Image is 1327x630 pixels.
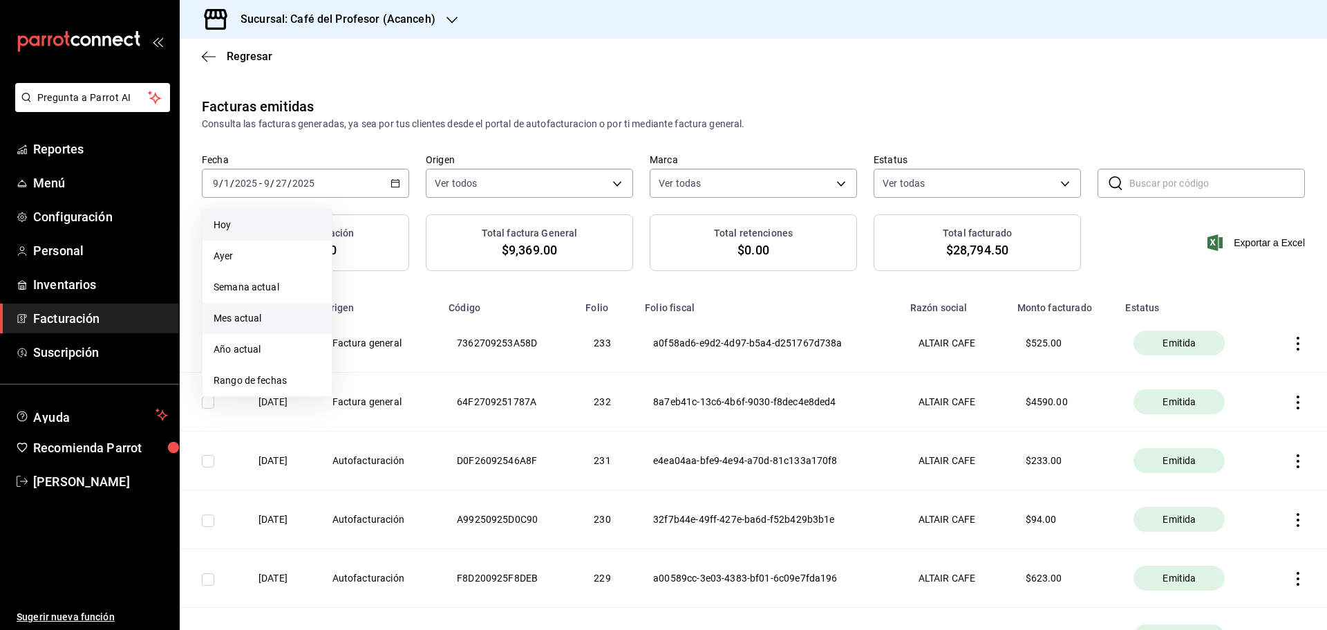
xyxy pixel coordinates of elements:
[316,432,441,490] th: Autofacturación
[1009,549,1118,608] th: $ 623.00
[214,311,321,326] span: Mes actual
[637,314,901,373] th: a0f58ad6-e9d2-4d97-b5a4-d251767d738a
[316,549,441,608] th: Autofacturación
[259,178,262,189] span: -
[577,314,637,373] th: 233
[435,176,477,190] span: Ver todos
[33,438,168,457] span: Recomienda Parrot
[214,280,321,295] span: Semana actual
[577,373,637,432] th: 232
[440,314,577,373] th: 7362709253A58D
[440,293,577,314] th: Código
[33,343,168,362] span: Suscripción
[637,490,901,549] th: 32f7b44e-49ff-427e-ba6d-f52b429b3b1e
[650,155,857,165] label: Marca
[230,178,234,189] span: /
[1009,432,1118,490] th: $ 233.00
[883,176,925,190] span: Ver todas
[943,226,1012,241] h3: Total facturado
[212,178,219,189] input: --
[234,178,258,189] input: ----
[242,373,316,432] th: [DATE]
[1157,395,1201,409] span: Emitida
[714,226,793,241] h3: Total retenciones
[33,241,168,260] span: Personal
[202,117,1305,131] div: Consulta las facturas generadas, ya sea por tus clientes desde el portal de autofacturacion o por...
[946,241,1008,259] span: $28,794.50
[577,293,637,314] th: Folio
[214,342,321,357] span: Año actual
[202,96,314,117] div: Facturas emitidas
[902,293,1009,314] th: Razón social
[288,178,292,189] span: /
[1210,234,1305,251] button: Exportar a Excel
[316,293,441,314] th: Origen
[440,432,577,490] th: D0F26092546A8F
[33,275,168,294] span: Inventarios
[1157,571,1201,585] span: Emitida
[902,549,1009,608] th: ALTAIR CAFE
[1157,336,1201,350] span: Emitida
[874,155,1081,165] label: Estatus
[33,207,168,226] span: Configuración
[219,178,223,189] span: /
[1117,293,1264,314] th: Estatus
[242,432,316,490] th: [DATE]
[902,314,1009,373] th: ALTAIR CAFE
[737,241,769,259] span: $0.00
[577,490,637,549] th: 230
[1009,373,1118,432] th: $ 4590.00
[37,91,149,105] span: Pregunta a Parrot AI
[637,549,901,608] th: a00589cc-3e03-4383-bf01-6c09e7fda196
[902,490,1009,549] th: ALTAIR CAFE
[902,432,1009,490] th: ALTAIR CAFE
[440,490,577,549] th: A99250925D0C90
[214,249,321,263] span: Ayer
[1157,454,1201,467] span: Emitida
[15,83,170,112] button: Pregunta a Parrot AI
[223,178,230,189] input: --
[426,155,633,165] label: Origen
[1009,490,1118,549] th: $ 94.00
[659,176,701,190] span: Ver todas
[637,293,901,314] th: Folio fiscal
[202,155,409,165] label: Fecha
[1129,169,1305,197] input: Buscar por código
[637,373,901,432] th: 8a7eb41c-13c6-4b6f-9030-f8dec4e8ded4
[316,314,441,373] th: Factura general
[229,11,435,28] h3: Sucursal: Café del Profesor (Acanceh)
[214,373,321,388] span: Rango de fechas
[440,373,577,432] th: 64F2709251787A
[242,549,316,608] th: [DATE]
[33,140,168,158] span: Reportes
[637,432,901,490] th: e4ea04aa-bfe9-4e94-a70d-81c133a170f8
[202,50,272,63] button: Regresar
[1009,314,1118,373] th: $ 525.00
[440,549,577,608] th: F8D200925F8DEB
[152,36,163,47] button: open_drawer_menu
[10,100,170,115] a: Pregunta a Parrot AI
[316,373,441,432] th: Factura general
[1157,512,1201,526] span: Emitida
[263,178,270,189] input: --
[275,178,288,189] input: --
[33,472,168,491] span: [PERSON_NAME]
[270,178,274,189] span: /
[1009,293,1118,314] th: Monto facturado
[33,309,168,328] span: Facturación
[577,432,637,490] th: 231
[502,241,557,259] span: $9,369.00
[17,610,168,624] span: Sugerir nueva función
[33,407,150,423] span: Ayuda
[482,226,578,241] h3: Total factura General
[242,490,316,549] th: [DATE]
[33,174,168,192] span: Menú
[227,50,272,63] span: Regresar
[902,373,1009,432] th: ALTAIR CAFE
[292,178,315,189] input: ----
[577,549,637,608] th: 229
[316,490,441,549] th: Autofacturación
[214,218,321,232] span: Hoy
